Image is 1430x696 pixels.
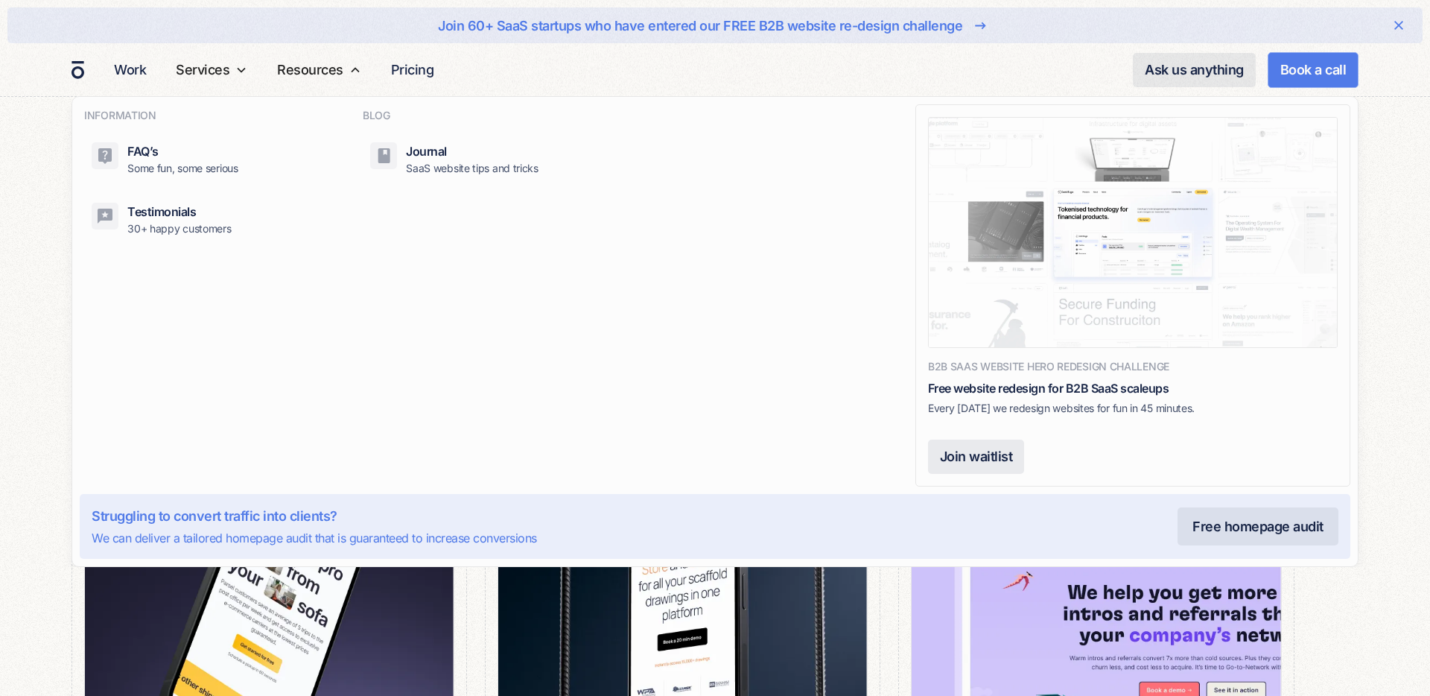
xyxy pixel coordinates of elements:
[928,360,1338,373] h4: B2B SaaS website hero redesign challenge
[928,379,1338,397] div: Free website redesign for B2B SaaS scaleups
[176,60,229,80] div: Services
[406,160,538,176] p: SaaS website tips and tricks
[92,506,337,526] div: Struggling to convert traffic into clients?
[277,60,343,80] div: Resources
[1178,507,1338,545] a: Free homepage audit
[127,221,231,236] p: 30+ happy customers
[928,373,1338,422] a: Free website redesign for B2B SaaS scaleupsEvery [DATE] we redesign websites for fun in 45 minutes.
[108,55,152,84] a: Work
[127,160,238,176] p: Some fun, some serious
[84,134,339,183] a: FAQ’sSome fun, some serious
[1268,52,1359,88] a: Book a call
[84,195,339,244] a: Testimonials30+ happy customers
[55,13,1375,37] a: Join 60+ SaaS startups who have entered our FREE B2B website re-design challenge
[92,529,537,547] div: We can deliver a tailored homepage audit that is guaranteed to increase conversions
[84,109,339,122] h4: INFORMATION
[363,109,617,122] h4: BLOG
[170,43,253,96] div: Services
[271,43,367,96] div: Resources
[127,142,159,160] div: FAQ’s
[928,400,1338,416] p: Every [DATE] we redesign websites for fun in 45 minutes.
[71,60,84,80] a: home
[385,55,440,84] a: Pricing
[363,134,617,183] a: JournalSaaS website tips and tricks
[406,142,447,160] div: Journal
[127,203,196,221] div: Testimonials
[1133,53,1256,87] a: Ask us anything
[438,16,962,36] div: Join 60+ SaaS startups who have entered our FREE B2B website re-design challenge
[928,440,1025,474] a: Join waitlist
